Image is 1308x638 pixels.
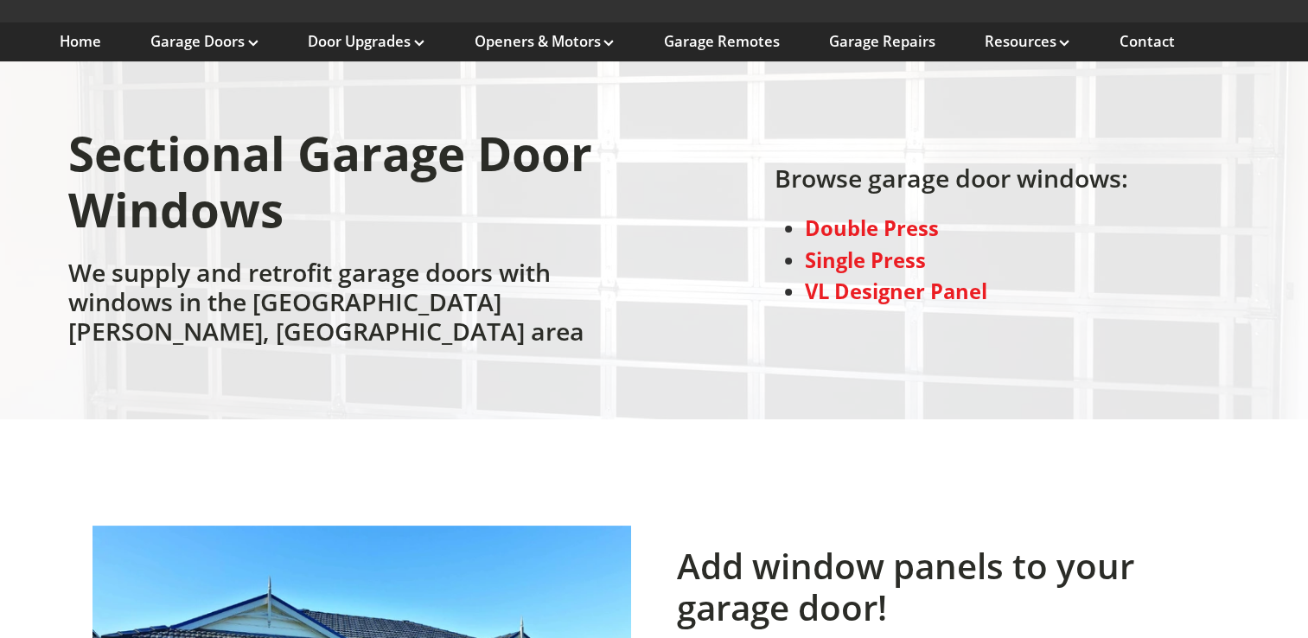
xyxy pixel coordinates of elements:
[984,32,1069,51] a: Resources
[805,278,987,305] a: VL Designer Panel
[663,32,779,51] a: Garage Remotes
[308,32,424,51] a: Door Upgrades
[805,246,926,274] a: Single Press
[677,545,1215,629] h2: Add window panels to your garage door!
[805,214,939,242] a: Double Press
[68,258,646,356] h2: We supply and retrofit garage doors with windows in the [GEOGRAPHIC_DATA][PERSON_NAME], [GEOGRAPH...
[474,32,614,51] a: Openers & Motors
[60,32,101,51] a: Home
[775,163,1128,203] h2: Browse garage door windows:
[150,32,258,51] a: Garage Doors
[68,125,646,258] h1: Sectional Garage Door Windows
[828,32,935,51] a: Garage Repairs
[1119,32,1174,51] a: Contact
